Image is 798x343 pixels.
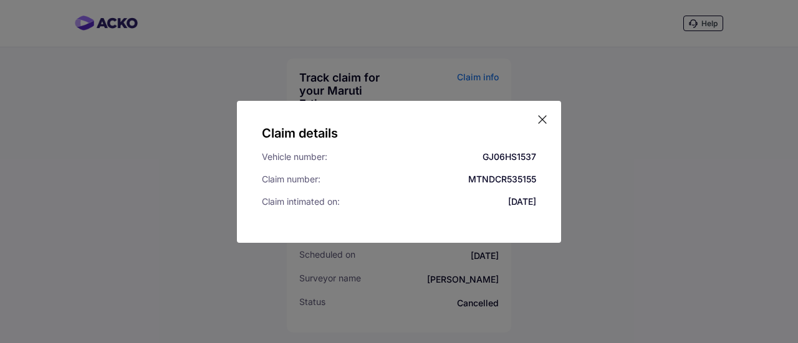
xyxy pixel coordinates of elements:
div: Claim number: [262,173,320,186]
div: MTNDCR535155 [468,173,536,186]
div: GJ06HS1537 [483,151,536,163]
h5: Claim details [262,126,536,141]
div: Claim intimated on: [262,195,340,208]
div: [DATE] [508,195,536,208]
div: Vehicle number: [262,151,327,163]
